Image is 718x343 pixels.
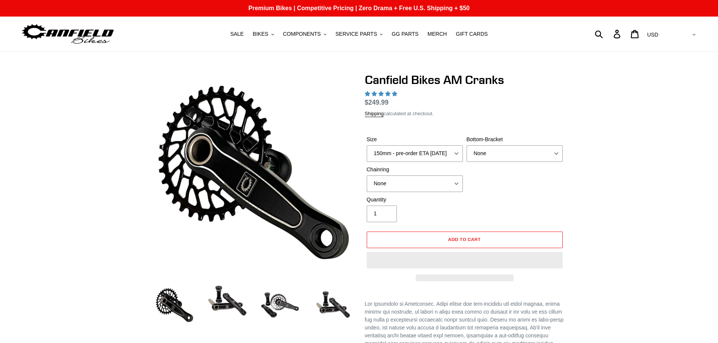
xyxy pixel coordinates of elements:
span: GIFT CARDS [456,31,488,37]
span: 4.97 stars [365,91,399,97]
img: Canfield Bikes AM Cranks [155,74,352,271]
span: COMPONENTS [283,31,321,37]
input: Search [599,26,618,42]
button: SERVICE PARTS [332,29,386,39]
img: Load image into Gallery viewer, Canfield Cranks [207,284,248,317]
span: BIKES [253,31,268,37]
a: GIFT CARDS [452,29,492,39]
span: Add to cart [448,236,481,242]
a: MERCH [424,29,450,39]
button: Add to cart [367,232,563,248]
label: Quantity [367,196,463,204]
label: Size [367,136,463,143]
a: SALE [227,29,248,39]
span: GG PARTS [392,31,418,37]
img: Load image into Gallery viewer, Canfield Bikes AM Cranks [154,284,195,326]
span: MERCH [427,31,447,37]
h1: Canfield Bikes AM Cranks [365,73,565,87]
button: BIKES [249,29,278,39]
button: COMPONENTS [279,29,330,39]
span: SERVICE PARTS [335,31,377,37]
div: calculated at checkout. [365,110,565,117]
a: GG PARTS [388,29,422,39]
a: Shipping [365,111,384,117]
span: SALE [230,31,244,37]
label: Chainring [367,166,463,174]
span: $249.99 [365,99,389,106]
img: Load image into Gallery viewer, CANFIELD-AM_DH-CRANKS [312,284,354,326]
label: Bottom-Bracket [467,136,563,143]
img: Canfield Bikes [21,22,115,46]
img: Load image into Gallery viewer, Canfield Bikes AM Cranks [259,284,301,326]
